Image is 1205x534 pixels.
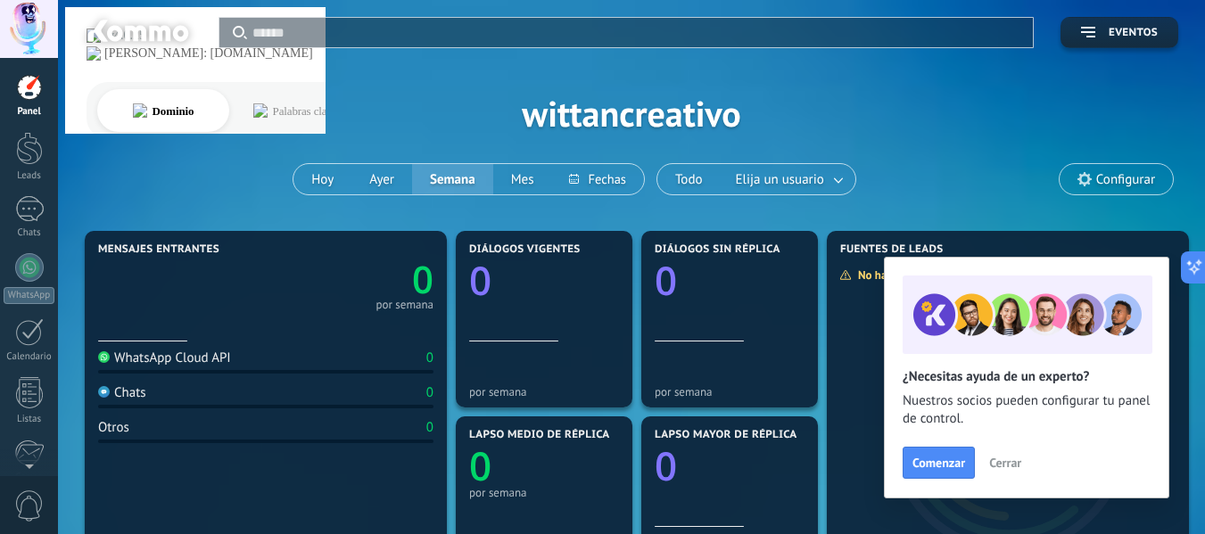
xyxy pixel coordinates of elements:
button: Fechas [551,164,643,194]
div: Dominio [95,105,136,117]
text: 0 [412,254,433,305]
div: 0 [426,419,433,436]
div: WhatsApp Cloud API [98,349,231,366]
div: Chats [98,384,146,401]
img: website_grey.svg [29,46,43,61]
span: Cerrar [989,456,1021,469]
button: Ayer [351,164,412,194]
span: Lapso mayor de réplica [655,429,796,441]
span: Fuentes de leads [840,243,944,256]
img: tab_keywords_by_traffic_grey.svg [195,103,210,118]
div: [PERSON_NAME]: [DOMAIN_NAME] [46,46,255,61]
div: 0 [426,349,433,366]
div: por semana [469,385,619,398]
h2: ¿Necesitas ayuda de un experto? [903,368,1151,385]
button: Elija un usuario [721,164,855,194]
img: WhatsApp Cloud API [98,351,110,363]
div: Listas [4,414,55,425]
div: v 4.0.25 [50,29,87,43]
span: Elija un usuario [732,168,828,192]
button: Todo [657,164,721,194]
button: Mes [493,164,552,194]
div: Palabras clave [215,105,280,117]
div: por semana [655,385,805,398]
span: Nuestros socios pueden configurar tu panel de control. [903,392,1151,428]
div: por semana [376,300,433,309]
div: Leads [4,170,55,182]
div: por semana [469,486,619,499]
button: Semana [412,164,493,194]
div: Panel [4,106,55,118]
div: 0 [426,384,433,401]
button: Eventos [1061,17,1178,48]
button: Cerrar [981,449,1029,476]
span: Eventos [1109,27,1158,39]
img: tab_domain_overview_orange.svg [75,103,89,118]
text: 0 [655,439,677,492]
span: Diálogos vigentes [469,243,581,256]
div: WhatsApp [4,287,54,304]
span: Configurar [1096,172,1155,187]
button: Hoy [293,164,351,194]
text: 0 [469,253,491,307]
span: Comenzar [912,456,965,469]
span: Lapso medio de réplica [469,429,610,441]
span: Mensajes entrantes [98,243,219,256]
div: Chats [4,227,55,239]
text: 0 [469,439,491,492]
span: Diálogos sin réplica [655,243,780,256]
div: Otros [98,419,129,436]
a: 0 [266,254,433,305]
button: Comenzar [903,447,975,479]
div: Calendario [4,351,55,363]
text: 0 [655,253,677,307]
img: Chats [98,386,110,398]
img: logo_orange.svg [29,29,43,43]
div: No hay suficientes datos para mostrar [839,267,1056,283]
